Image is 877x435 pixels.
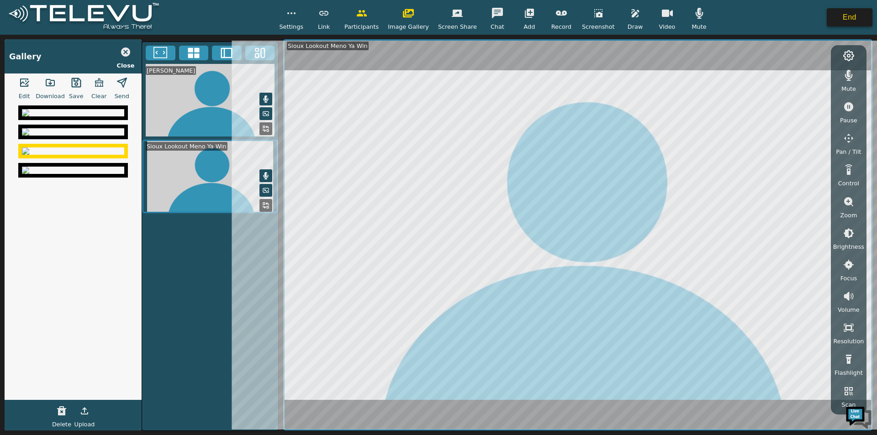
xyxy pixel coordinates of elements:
[840,211,857,220] span: Zoom
[628,22,643,31] span: Draw
[22,167,124,174] img: 803fd1cd-a440-4ccc-82db-a042b589d45b
[22,147,124,155] img: ce29a215-faea-4790-af1f-a4feeb0706d3
[117,61,135,70] span: Close
[259,169,272,182] button: Mute
[833,242,864,251] span: Brightness
[115,92,129,100] span: Send
[259,107,272,120] button: Picture in Picture
[836,147,861,156] span: Pan / Tilt
[279,22,303,31] span: Settings
[259,199,272,212] button: Replace Feed
[212,46,242,60] button: Two Window Medium
[845,403,872,430] img: Chat Widget
[150,5,172,26] div: Minimize live chat window
[22,128,124,136] img: 0f898010-23d9-4192-bfe9-e1b914c4caf6
[841,84,856,93] span: Mute
[524,22,535,31] span: Add
[146,66,196,75] div: [PERSON_NAME]
[551,22,571,31] span: Record
[835,368,863,377] span: Flashlight
[259,122,272,135] button: Replace Feed
[16,42,38,65] img: d_736959983_company_1615157101543_736959983
[74,420,95,429] span: Upload
[491,22,504,31] span: Chat
[48,48,153,60] div: Chat with us now
[318,22,330,31] span: Link
[9,51,41,63] div: Gallery
[5,249,174,281] textarea: Type your message and hit 'Enter'
[827,8,872,26] button: End
[840,116,857,125] span: Pause
[91,92,106,100] span: Clear
[52,420,71,429] span: Delete
[5,0,163,35] img: logoWhite.png
[838,305,860,314] span: Volume
[659,22,676,31] span: Video
[36,92,65,100] span: Download
[259,93,272,105] button: Mute
[259,184,272,197] button: Picture in Picture
[146,142,227,151] div: Sioux Lookout Meno Ya Win
[69,92,83,100] span: Save
[179,46,209,60] button: 4x4
[833,337,864,346] span: Resolution
[841,400,856,409] span: Scan
[344,22,379,31] span: Participants
[582,22,615,31] span: Screenshot
[692,22,706,31] span: Mute
[22,109,124,116] img: 9188674d-9cdc-4e1a-873c-d24cf1ab497f
[838,179,859,188] span: Control
[19,92,30,100] span: Edit
[438,22,477,31] span: Screen Share
[840,274,857,283] span: Focus
[146,46,175,60] button: Fullscreen
[388,22,429,31] span: Image Gallery
[73,402,96,420] button: Upload
[287,42,369,50] div: Sioux Lookout Meno Ya Win
[53,115,126,207] span: We're online!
